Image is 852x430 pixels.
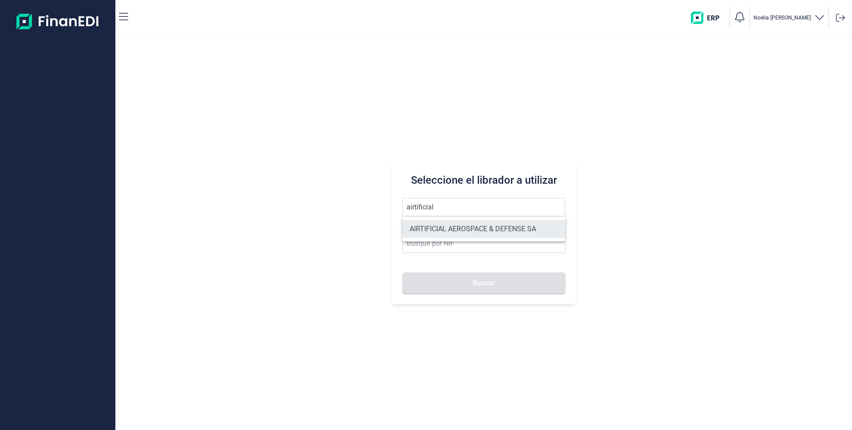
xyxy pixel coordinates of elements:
img: erp [691,12,726,24]
img: Logo de aplicación [16,7,99,36]
button: Buscar [402,272,565,294]
p: Noelia [PERSON_NAME] [753,14,811,21]
li: AIRTIFICIAL AEROSPACE & DEFENSE SA [402,220,565,238]
input: Seleccione la razón social [402,198,565,217]
span: Buscar [473,280,495,286]
h3: Seleccione el librador a utilizar [402,173,565,187]
button: Noelia [PERSON_NAME] [753,12,825,24]
input: Busque por NIF [402,234,565,253]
